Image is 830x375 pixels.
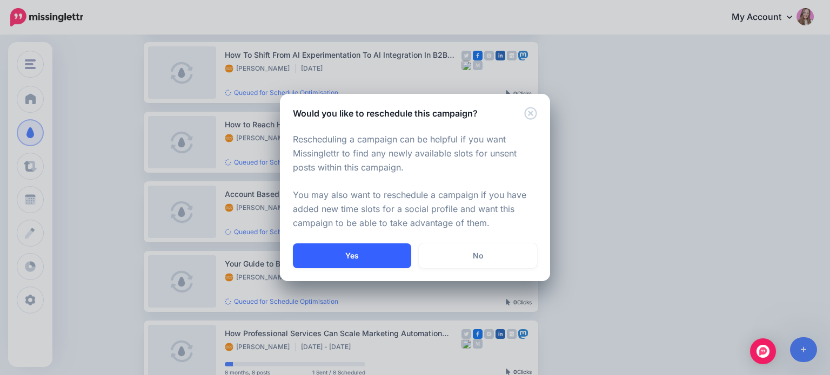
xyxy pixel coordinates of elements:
button: Close [524,107,537,120]
button: Yes [293,243,411,268]
p: Rescheduling a campaign can be helpful if you want Missinglettr to find any newly available slots... [293,133,537,230]
h5: Would you like to reschedule this campaign? [293,107,478,120]
div: Open Intercom Messenger [750,338,776,364]
a: No [419,243,537,268]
